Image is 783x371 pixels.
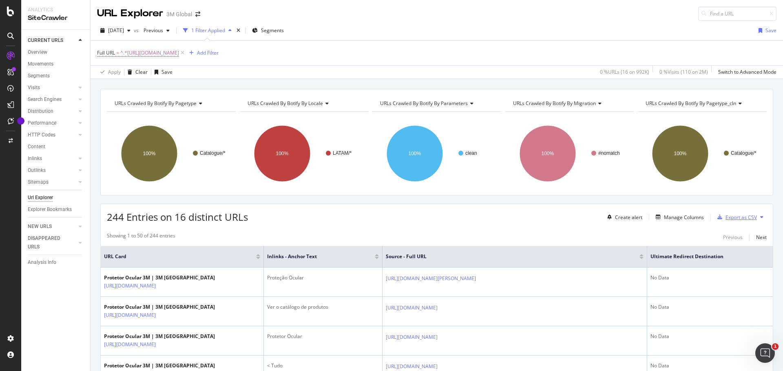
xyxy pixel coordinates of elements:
[333,150,352,156] text: LATAM/*
[240,118,369,189] svg: A chart.
[28,107,76,116] a: Distribution
[644,97,759,110] h4: URLs Crawled By Botify By pagetype_cln
[28,60,53,68] div: Movements
[104,274,215,281] div: Protetor Ocular 3M | 3M [GEOGRAPHIC_DATA]
[191,27,225,34] div: 1 Filter Applied
[756,232,767,242] button: Next
[197,49,219,56] div: Add Filter
[650,333,770,340] div: No Data
[386,362,438,371] a: [URL][DOMAIN_NAME]
[372,118,501,189] svg: A chart.
[714,211,757,224] button: Export as CSV
[674,151,687,156] text: 100%
[115,100,197,107] span: URLs Crawled By Botify By pagetype
[380,100,468,107] span: URLs Crawled By Botify By parameters
[104,311,156,319] a: [URL][DOMAIN_NAME]
[638,118,767,189] div: A chart.
[267,303,379,311] div: Ver o catálogo de produtos
[723,232,743,242] button: Previous
[28,154,76,163] a: Inlinks
[28,178,76,187] a: Sitemaps
[28,119,76,127] a: Performance
[28,222,52,231] div: NEW URLS
[124,66,148,79] button: Clear
[116,49,119,56] span: =
[28,205,84,214] a: Explorer Bookmarks
[246,97,361,110] h4: URLs Crawled By Botify By locale
[267,253,363,260] span: Inlinks - Anchor Text
[386,333,438,341] a: [URL][DOMAIN_NAME]
[261,27,284,34] span: Segments
[28,48,84,57] a: Overview
[104,303,215,311] div: Protetor Ocular 3M | 3M [GEOGRAPHIC_DATA]
[28,222,76,231] a: NEW URLS
[28,119,56,127] div: Performance
[28,258,56,267] div: Analysis Info
[28,234,76,251] a: DISAPPEARED URLS
[104,333,215,340] div: Protetor Ocular 3M | 3M [GEOGRAPHIC_DATA]
[731,150,756,156] text: Catalogue/*
[698,7,776,21] input: Find a URL
[28,83,76,92] a: Visits
[756,234,767,241] div: Next
[659,68,708,75] div: 0 % Visits ( 110 on 2M )
[600,68,649,75] div: 0 % URLs ( 16 on 992K )
[28,234,69,251] div: DISAPPEARED URLS
[97,24,134,37] button: [DATE]
[107,232,175,242] div: Showing 1 to 50 of 244 entries
[200,150,226,156] text: Catalogue/*
[134,27,140,34] span: vs
[104,282,156,290] a: [URL][DOMAIN_NAME]
[598,150,620,156] text: #nomatch
[386,253,627,260] span: Source - Full URL
[615,214,642,221] div: Create alert
[186,48,219,58] button: Add Filter
[386,274,476,283] a: [URL][DOMAIN_NAME][PERSON_NAME]
[140,24,173,37] button: Previous
[725,214,757,221] div: Export as CSV
[541,151,554,156] text: 100%
[28,205,72,214] div: Explorer Bookmarks
[664,214,704,221] div: Manage Columns
[650,253,757,260] span: Ultimate Redirect Destination
[180,24,235,37] button: 1 Filter Applied
[17,117,24,125] div: Tooltip anchor
[276,151,288,156] text: 100%
[646,100,736,107] span: URLs Crawled By Botify By pagetype_cln
[409,151,421,156] text: 100%
[755,24,776,37] button: Save
[195,11,200,17] div: arrow-right-arrow-left
[140,27,163,34] span: Previous
[108,68,121,75] div: Apply
[28,72,84,80] a: Segments
[107,118,236,189] svg: A chart.
[28,13,84,23] div: SiteCrawler
[652,212,704,222] button: Manage Columns
[249,24,287,37] button: Segments
[650,274,770,281] div: No Data
[650,303,770,311] div: No Data
[28,95,62,104] div: Search Engines
[151,66,173,79] button: Save
[166,10,192,18] div: 3M Global
[28,83,40,92] div: Visits
[28,258,84,267] a: Analysis Info
[28,178,49,187] div: Sitemaps
[28,107,53,116] div: Distribution
[28,48,47,57] div: Overview
[28,154,42,163] div: Inlinks
[108,27,124,34] span: 2025 Sep. 7th
[718,68,776,75] div: Switch to Advanced Mode
[755,343,775,363] iframe: Intercom live chat
[28,166,46,175] div: Outlinks
[28,36,63,45] div: CURRENT URLS
[267,274,379,281] div: Proteção Ocular
[28,193,84,202] a: Url Explorer
[28,131,55,139] div: HTTP Codes
[104,362,215,369] div: Protetor Ocular 3M | 3M [GEOGRAPHIC_DATA]
[28,166,76,175] a: Outlinks
[378,97,494,110] h4: URLs Crawled By Botify By parameters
